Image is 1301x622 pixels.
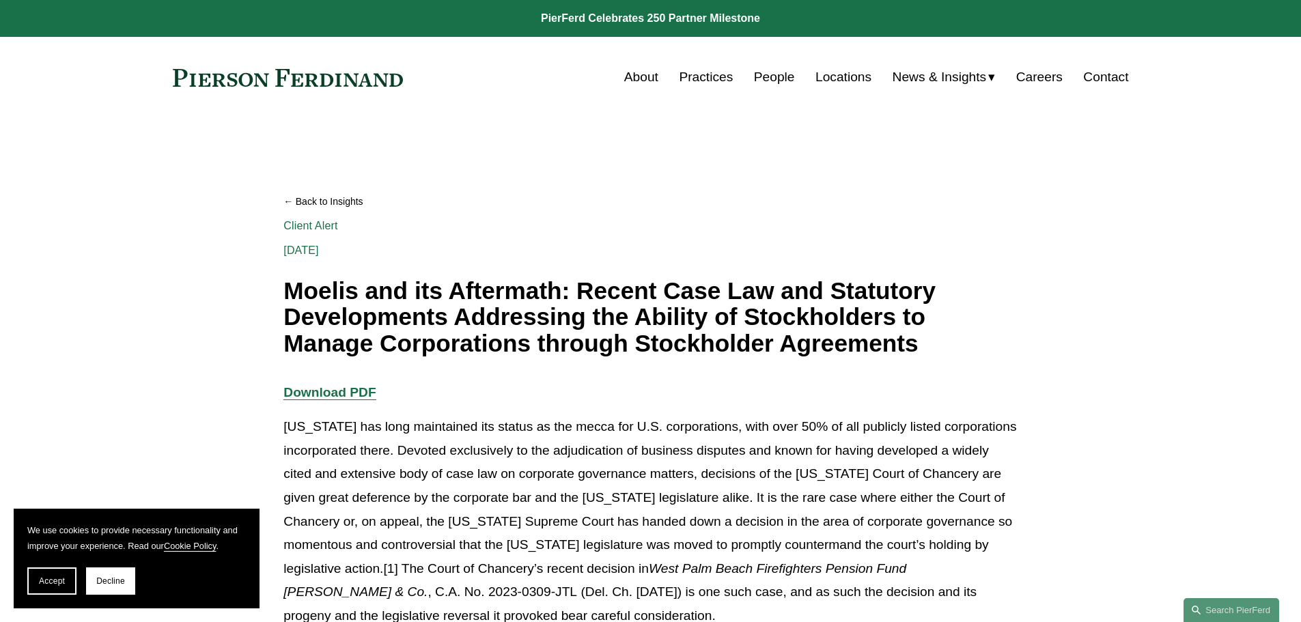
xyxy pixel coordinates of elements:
p: We use cookies to provide necessary functionality and improve your experience. Read our . [27,522,246,554]
span: [DATE] [283,244,318,256]
h1: Moelis and its Aftermath: Recent Case Law and Statutory Developments Addressing the Ability of St... [283,278,1017,357]
a: Careers [1016,64,1063,90]
button: Accept [27,567,76,595]
span: News & Insights [893,66,987,89]
button: Decline [86,567,135,595]
a: Client Alert [283,220,337,231]
a: Cookie Policy [164,541,216,551]
a: Practices [679,64,733,90]
a: Contact [1083,64,1128,90]
a: People [754,64,795,90]
a: Locations [815,64,871,90]
span: Accept [39,576,65,586]
section: Cookie banner [14,509,260,608]
span: Decline [96,576,125,586]
a: Search this site [1184,598,1279,622]
a: Download PDF [283,385,376,399]
a: Back to Insights [283,190,1017,214]
a: About [624,64,658,90]
a: folder dropdown [893,64,996,90]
